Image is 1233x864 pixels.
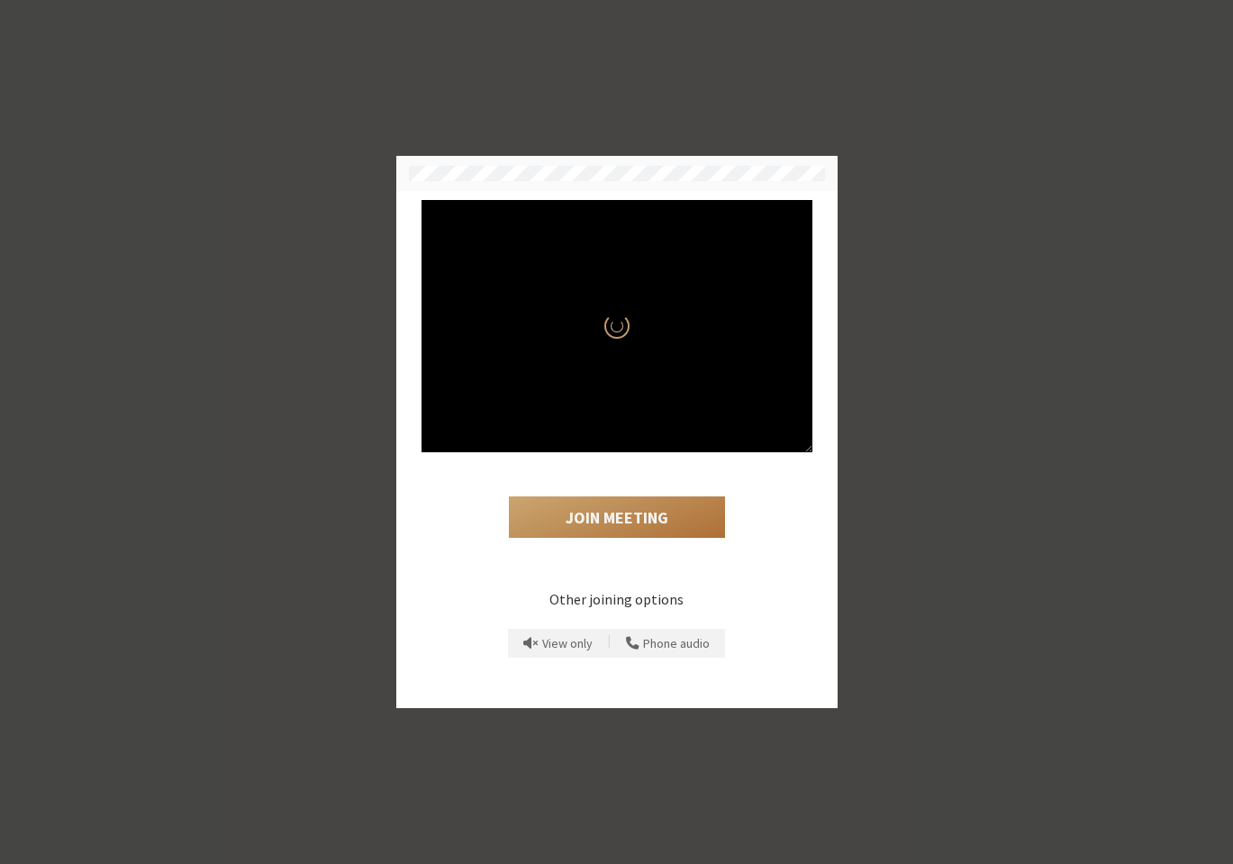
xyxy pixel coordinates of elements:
p: Other joining options [422,588,812,610]
button: Use your phone for mic and speaker while you view the meeting on this device. [620,629,716,658]
span: View only [542,637,593,650]
span: | [608,632,611,655]
span: Phone audio [643,637,710,650]
button: Join Meeting [509,496,725,538]
button: Prevent echo when there is already an active mic and speaker in the room. [517,629,599,658]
